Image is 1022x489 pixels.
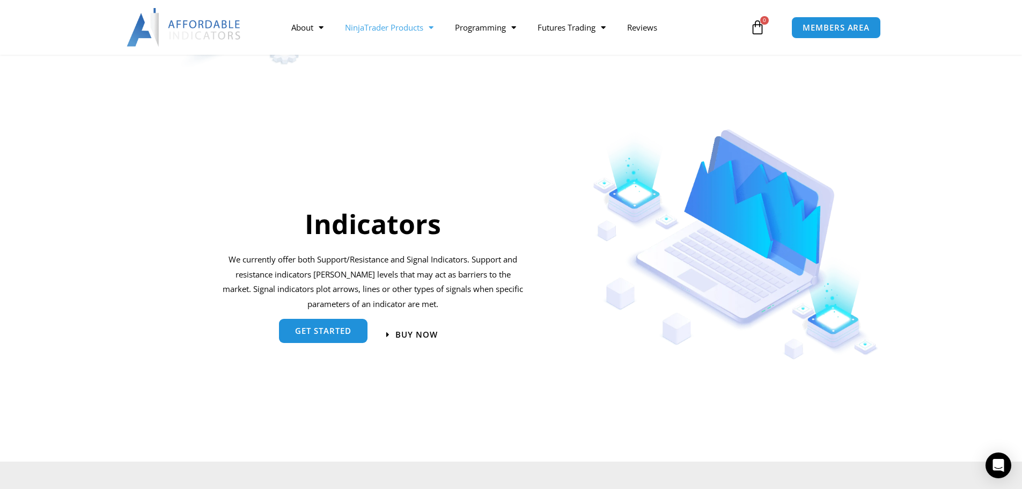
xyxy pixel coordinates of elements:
a: About [281,15,334,40]
a: Programming [444,15,527,40]
nav: Menu [281,15,747,40]
span: 0 [760,16,769,25]
a: get started [279,319,367,343]
a: Futures Trading [527,15,616,40]
a: MEMBERS AREA [791,17,881,39]
img: Indicators 1 | Affordable Indicators – NinjaTrader [593,129,879,360]
span: get started [295,327,351,335]
a: NinjaTrader Products [334,15,444,40]
a: 0 [734,12,781,43]
h2: Indicators [222,207,525,242]
img: LogoAI | Affordable Indicators – NinjaTrader [127,8,242,47]
p: We currently offer both Support/Resistance and Signal Indicators. Support and resistance indicato... [222,252,525,312]
span: MEMBERS AREA [803,24,870,32]
a: Buy now [386,331,438,339]
a: Reviews [616,15,668,40]
div: Open Intercom Messenger [986,452,1011,478]
span: Buy now [395,331,438,339]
